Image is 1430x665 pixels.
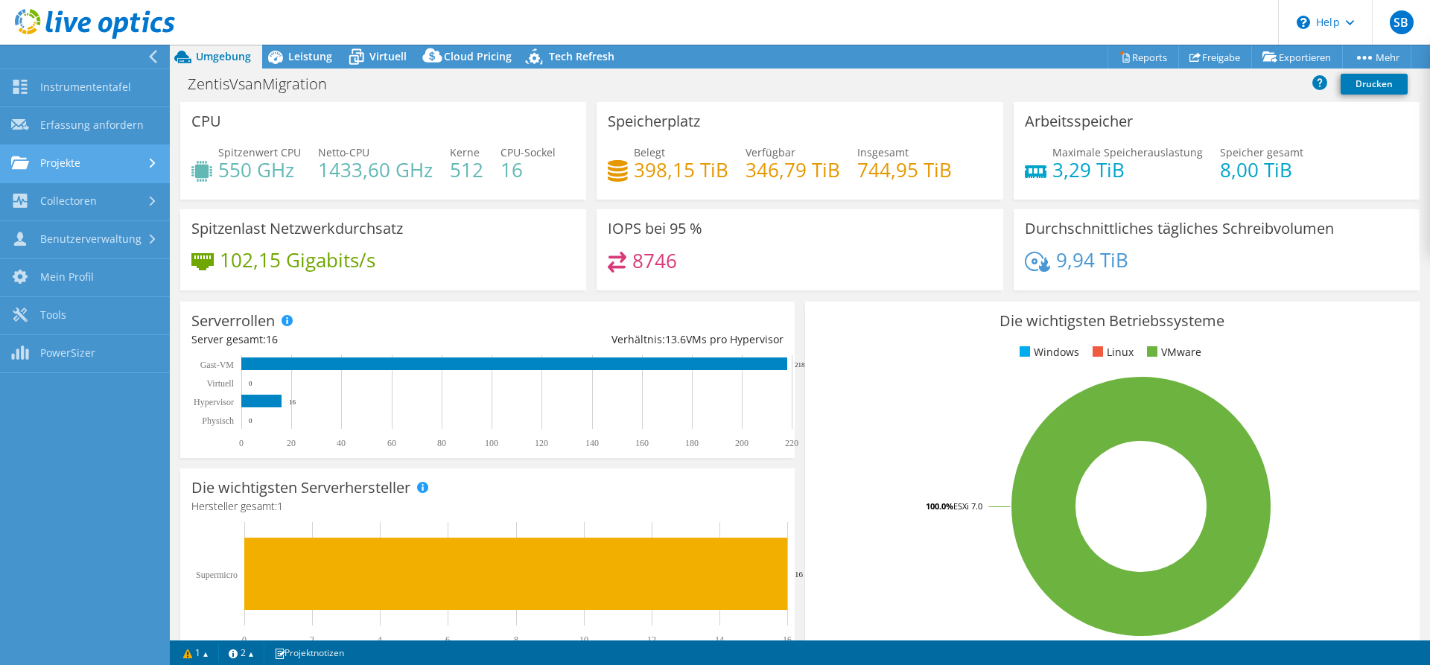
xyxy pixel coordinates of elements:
span: Insgesamt [857,145,909,159]
text: 16 [783,634,792,645]
span: Kerne [450,145,480,159]
span: 13.6 [665,332,686,346]
a: 1 [173,643,219,662]
text: 0 [249,380,252,387]
span: Virtuell [369,49,407,63]
text: Virtuell [206,378,234,389]
a: Mehr [1342,45,1411,69]
span: Belegt [634,145,665,159]
h4: 102,15 Gigabits/s [220,252,375,268]
text: 10 [579,634,588,645]
h4: 346,79 TiB [746,162,840,178]
text: 4 [378,634,382,645]
span: 1 [277,499,283,513]
h3: Speicherplatz [608,113,700,130]
text: 220 [785,438,798,448]
span: Leistung [288,49,332,63]
svg: \n [1297,16,1310,29]
h3: Serverrollen [191,313,275,329]
text: Gast-VM [200,360,235,370]
text: 8 [514,634,518,645]
a: Reports [1108,45,1179,69]
text: 60 [387,438,396,448]
span: Netto-CPU [318,145,369,159]
div: Server gesamt: [191,331,487,348]
text: 20 [287,438,296,448]
text: 6 [445,634,450,645]
text: 180 [685,438,699,448]
a: Freigabe [1178,45,1252,69]
text: 100 [485,438,498,448]
span: 16 [266,332,278,346]
h4: 744,95 TiB [857,162,952,178]
h4: 8746 [632,252,677,269]
text: 2 [310,634,314,645]
span: Spitzenwert CPU [218,145,301,159]
span: SB [1390,10,1414,34]
text: 16 [795,570,804,579]
span: Umgebung [196,49,251,63]
text: 0 [249,417,252,424]
text: Hypervisor [194,397,234,407]
text: 160 [635,438,649,448]
h3: IOPS bei 95 % [608,220,702,237]
h1: ZentisVsanMigration [181,76,350,92]
span: Maximale Speicherauslastung [1052,145,1203,159]
div: Verhältnis: VMs pro Hypervisor [487,331,783,348]
h3: Arbeitsspeicher [1025,113,1133,130]
text: 16 [289,398,296,406]
a: Projektnotizen [264,643,355,662]
text: Supermicro [196,570,238,580]
li: Linux [1089,344,1134,360]
h4: 1433,60 GHz [318,162,433,178]
h4: Hersteller gesamt: [191,498,784,515]
span: Tech Refresh [549,49,614,63]
h4: 3,29 TiB [1052,162,1203,178]
h4: 512 [450,162,483,178]
span: Cloud Pricing [444,49,512,63]
h4: 9,94 TiB [1056,252,1128,268]
h3: Die wichtigsten Betriebssysteme [816,313,1408,329]
h3: Durchschnittliches tägliches Schreibvolumen [1025,220,1334,237]
a: 2 [218,643,264,662]
span: Verfügbar [746,145,795,159]
text: 140 [585,438,599,448]
text: 14 [715,634,724,645]
text: 120 [535,438,548,448]
text: 80 [437,438,446,448]
tspan: 100.0% [926,500,953,512]
h4: 550 GHz [218,162,301,178]
text: 218 [795,361,805,369]
text: 12 [647,634,656,645]
li: Windows [1016,344,1079,360]
a: Exportieren [1251,45,1343,69]
tspan: ESXi 7.0 [953,500,982,512]
h3: Spitzenlast Netzwerkdurchsatz [191,220,403,237]
h4: 8,00 TiB [1220,162,1303,178]
span: CPU-Sockel [500,145,556,159]
text: 40 [337,438,346,448]
a: Drucken [1341,74,1408,95]
text: Physisch [202,416,234,426]
h3: Die wichtigsten Serverhersteller [191,480,410,496]
span: Speicher gesamt [1220,145,1303,159]
h3: CPU [191,113,221,130]
text: 0 [239,438,244,448]
h4: 398,15 TiB [634,162,728,178]
text: 200 [735,438,749,448]
li: VMware [1143,344,1201,360]
h4: 16 [500,162,556,178]
text: 0 [242,634,247,645]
